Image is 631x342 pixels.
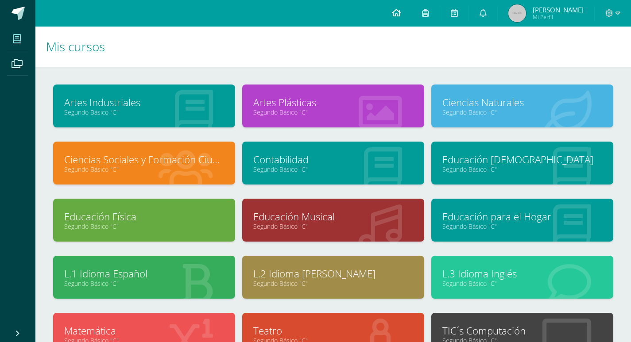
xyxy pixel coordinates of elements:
a: Educación para el Hogar [442,210,602,223]
span: Mis cursos [46,38,105,55]
a: Segundo Básico "C" [64,279,224,288]
a: Segundo Básico "C" [253,222,413,231]
a: Educación [DEMOGRAPHIC_DATA] [442,153,602,166]
a: Segundo Básico "C" [253,108,413,116]
a: Contabilidad [253,153,413,166]
a: L.3 Idioma Inglés [442,267,602,281]
a: Matemática [64,324,224,338]
img: 9ebedb0ff532a1507b9b02654ee795af.png [508,4,526,22]
a: Ciencias Naturales [442,96,602,109]
a: L.2 Idioma [PERSON_NAME] [253,267,413,281]
span: [PERSON_NAME] [533,5,584,14]
a: Artes Industriales [64,96,224,109]
a: Segundo Básico "C" [64,222,224,231]
a: Educación Musical [253,210,413,223]
a: Ciencias Sociales y Formación Ciudadana [64,153,224,166]
a: Segundo Básico "C" [442,165,602,173]
a: Segundo Básico "C" [64,165,224,173]
span: Mi Perfil [533,13,584,21]
a: Teatro [253,324,413,338]
a: L.1 Idioma Español [64,267,224,281]
a: Segundo Básico "C" [253,165,413,173]
a: Segundo Básico "C" [64,108,224,116]
a: Artes Plásticas [253,96,413,109]
a: TIC´s Computación [442,324,602,338]
a: Educación Física [64,210,224,223]
a: Segundo Básico "C" [253,279,413,288]
a: Segundo Básico "C" [442,279,602,288]
a: Segundo Básico "C" [442,108,602,116]
a: Segundo Básico "C" [442,222,602,231]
